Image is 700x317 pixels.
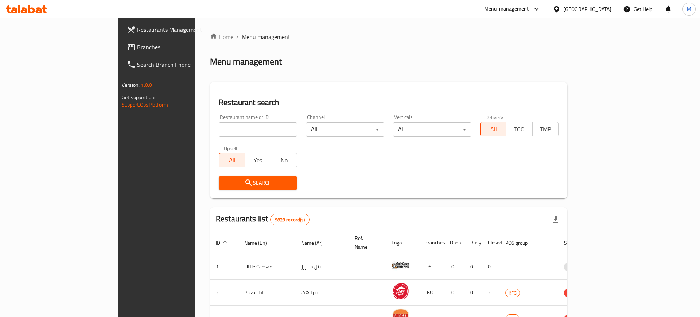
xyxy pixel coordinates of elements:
div: Menu-management [484,5,529,13]
nav: breadcrumb [210,32,567,41]
button: Search [219,176,297,190]
span: ID [216,239,230,247]
td: 6 [419,254,444,280]
span: Ref. Name [355,234,377,251]
button: Yes [245,153,271,167]
th: Busy [464,232,482,254]
span: No [274,155,294,166]
td: 0 [464,254,482,280]
span: POS group [505,239,537,247]
td: 2 [482,280,499,306]
td: 0 [482,254,499,280]
span: All [483,124,503,135]
img: Pizza Hut [392,282,410,300]
div: Total records count [270,214,310,225]
td: 68 [419,280,444,306]
li: / [236,32,239,41]
th: Open [444,232,464,254]
td: 0 [464,280,482,306]
span: 9823 record(s) [271,216,309,223]
span: Restaurants Management [137,25,229,34]
th: Logo [386,232,419,254]
div: Export file [547,211,564,228]
span: All [222,155,242,166]
span: Name (Ar) [301,239,332,247]
h2: Menu management [210,56,282,67]
td: بيتزا هت [295,280,349,306]
td: Little Caesars [238,254,295,280]
span: HIDDEN [564,289,586,297]
span: Search Branch Phone [137,60,229,69]
span: Search [225,178,291,188]
span: INACTIVE [564,263,589,271]
th: Branches [419,232,444,254]
td: ليتل سيزرز [295,254,349,280]
div: [GEOGRAPHIC_DATA] [563,5,611,13]
td: Pizza Hut [238,280,295,306]
label: Upsell [224,146,237,151]
span: TMP [536,124,556,135]
button: No [271,153,297,167]
a: Restaurants Management [121,21,235,38]
span: M [687,5,691,13]
a: Support.OpsPlatform [122,100,168,109]
span: TGO [509,124,529,135]
span: 1.0.0 [141,80,152,90]
h2: Restaurants list [216,213,310,225]
input: Search for restaurant name or ID.. [219,122,297,137]
div: HIDDEN [564,289,586,297]
a: Branches [121,38,235,56]
span: Menu management [242,32,290,41]
button: All [219,153,245,167]
button: TGO [506,122,532,136]
th: Closed [482,232,499,254]
label: Delivery [485,115,503,120]
span: Name (En) [244,239,276,247]
td: 0 [444,254,464,280]
img: Little Caesars [392,256,410,274]
a: Search Branch Phone [121,56,235,73]
button: All [480,122,506,136]
span: Branches [137,43,229,51]
span: KFG [506,289,520,297]
button: TMP [532,122,559,136]
div: All [393,122,471,137]
h2: Restaurant search [219,97,559,108]
span: Yes [248,155,268,166]
span: Get support on: [122,93,155,102]
div: All [306,122,384,137]
span: Version: [122,80,140,90]
span: Status [564,239,588,247]
td: 0 [444,280,464,306]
